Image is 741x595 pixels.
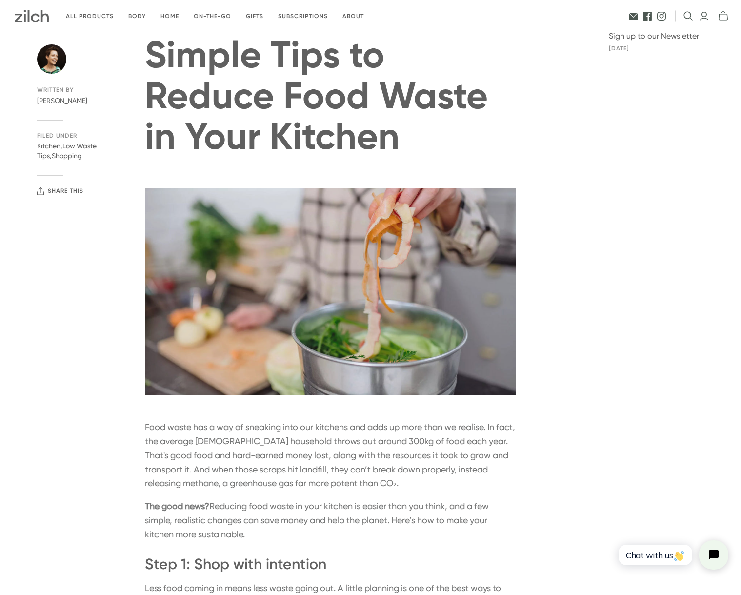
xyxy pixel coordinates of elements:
a: Low Waste Tips [37,142,97,160]
span: Filed under [37,132,110,140]
span: Share this [48,187,83,194]
div: , , [37,142,110,161]
span: [DATE] [609,44,704,53]
a: Subscriptions [271,5,335,28]
a: Shopping [52,152,82,160]
span: The good news? [145,501,209,511]
p: Food waste has a way of sneaking into our kitchens and adds up more than we realise. In fact, the... [145,420,516,491]
a: Kitchen [37,142,60,150]
a: Login [699,11,709,21]
a: Gifts [239,5,271,28]
span: Written by [37,86,110,94]
img: Zilch has done the hard yards and handpicked the best ethical and sustainable products for you an... [15,10,49,22]
a: Home [153,5,186,28]
span: [PERSON_NAME] [37,96,110,106]
button: Open search [683,11,693,21]
button: Share this [37,187,83,195]
img: Simple Tips to Reduce Food Waste in Your Kitchen [145,188,516,395]
img: Rachel Sebastian [37,44,66,74]
a: Sign up to our Newsletter [609,31,704,41]
a: On-the-go [186,5,239,28]
p: Reducing food waste in your kitchen is easier than you think, and a few simple, realistic changes... [145,499,516,541]
a: All products [59,5,121,28]
button: mini-cart-toggle [715,11,731,21]
h3: Step 1: Shop with intention [145,556,516,573]
a: About [335,5,371,28]
h1: Simple Tips to Reduce Food Waste in Your Kitchen [145,35,516,157]
a: Body [121,5,153,28]
iframe: Tidio Chat [608,532,737,578]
